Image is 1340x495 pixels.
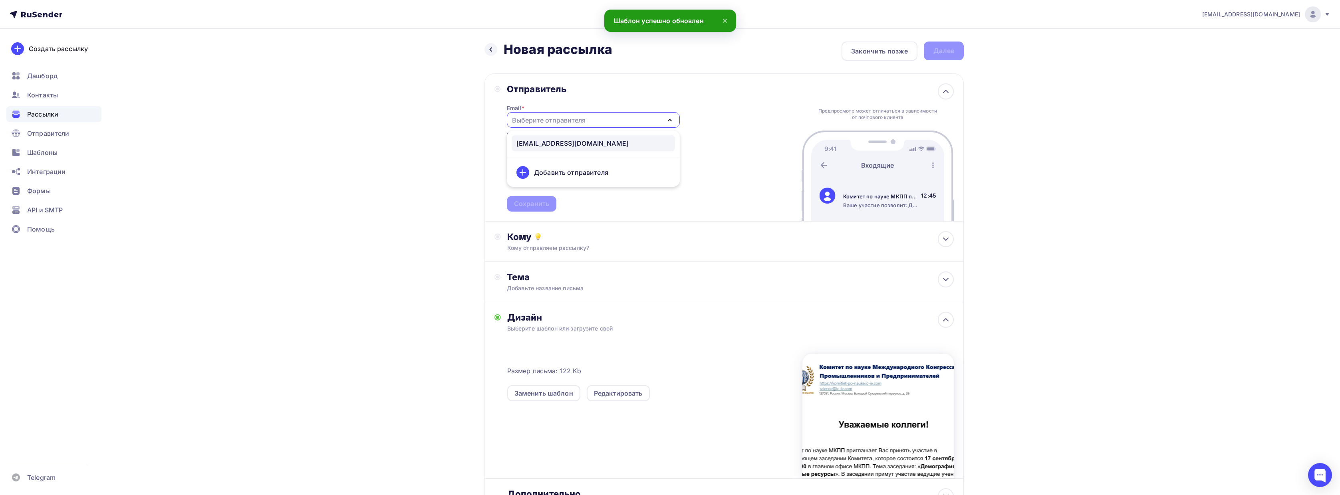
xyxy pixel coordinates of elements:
div: Выберите шаблон или загрузите свой [507,325,909,333]
span: [EMAIL_ADDRESS][DOMAIN_NAME] [1202,10,1300,18]
span: Помощь [27,224,55,234]
a: Рассылки [6,106,101,122]
div: Кому [507,231,954,242]
div: Ваше участие позволит: Донести и услышать позиции ключевых ученых и практиков отрасли; Повлиять н... [843,202,918,209]
span: Размер письма: 122 Kb [507,366,582,376]
div: Дизайн [507,312,954,323]
a: Формы [6,183,101,199]
a: Контакты [6,87,101,103]
a: [EMAIL_ADDRESS][DOMAIN_NAME] [1202,6,1330,22]
span: Отправители [27,129,69,138]
h2: Новая рассылка [504,42,612,57]
div: Email [507,104,524,112]
span: Контакты [27,90,58,100]
div: Тема [507,271,665,283]
div: Добавьте название письма [507,284,649,292]
div: Кому отправляем рассылку? [507,244,909,252]
span: Рассылки [27,109,58,119]
div: 12:45 [921,192,936,200]
div: Закончить позже [851,46,908,56]
span: Дашборд [27,71,58,81]
span: Интеграции [27,167,66,176]
a: Шаблоны [6,145,101,160]
ul: Выберите отправителя [507,131,680,187]
span: API и SMTP [27,205,63,215]
div: Создать рассылку [29,44,88,53]
div: [EMAIL_ADDRESS][DOMAIN_NAME] [516,139,629,148]
span: Telegram [27,473,56,482]
div: Редактировать [594,388,643,398]
div: Комитет по науке МКПП приглашает принять участие в заседании по демографии [843,193,918,200]
div: Рекомендуем , чтобы рассылка не попала в «Спам» [507,131,680,147]
div: Отправитель [507,83,680,95]
a: Дашборд [6,68,101,84]
div: Выберите отправителя [512,115,586,125]
div: Заменить шаблон [514,388,573,398]
div: Предпросмотр может отличаться в зависимости от почтового клиента [816,108,939,121]
a: Отправители [6,125,101,141]
span: Шаблоны [27,148,58,157]
button: Выберите отправителя [507,112,680,128]
span: Формы [27,186,51,196]
div: Добавить отправителя [534,168,608,177]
